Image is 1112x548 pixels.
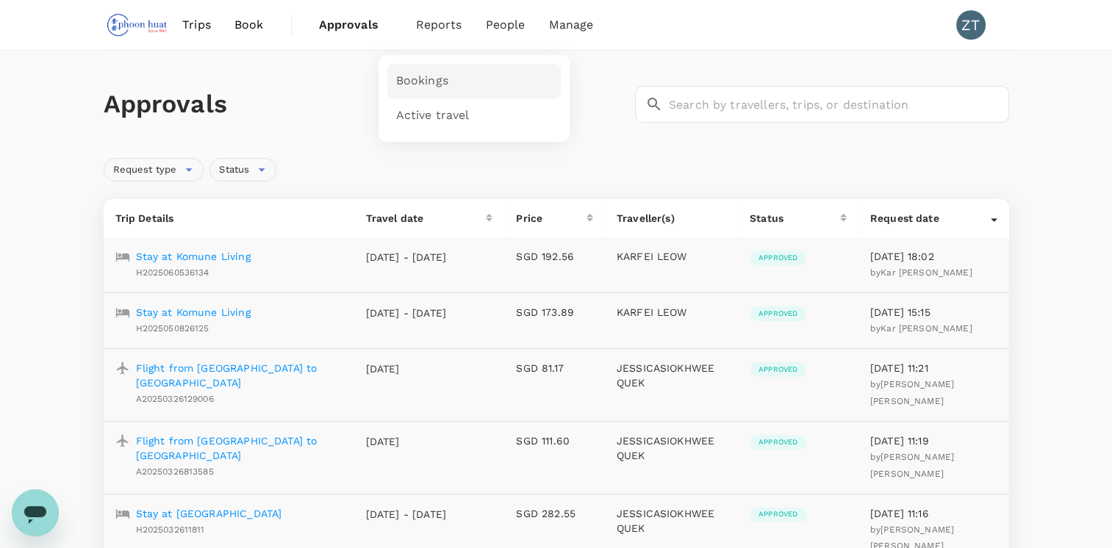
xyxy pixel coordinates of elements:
[617,249,726,264] p: KARFEI LEOW
[516,506,592,521] p: SGD 282.55
[115,211,342,226] p: Trip Details
[870,249,997,264] p: [DATE] 18:02
[136,323,209,334] span: H2025050826125
[750,364,806,375] span: Approved
[870,267,972,278] span: by
[669,86,1009,123] input: Search by travellers, trips, or destination
[104,163,186,177] span: Request type
[956,10,986,40] div: ZT
[136,466,214,477] span: A20250326813585
[104,158,204,181] div: Request type
[136,394,214,404] span: A20250326129006
[136,305,251,320] a: Stay at Komune Living
[209,158,276,181] div: Status
[617,506,726,536] p: JESSICASIOKHWEE QUEK
[617,361,726,390] p: JESSICASIOKHWEE QUEK
[870,361,997,375] p: [DATE] 11:21
[136,249,251,264] a: Stay at Komune Living
[516,249,592,264] p: SGD 192.56
[870,433,997,448] p: [DATE] 11:19
[387,98,561,133] a: Active travel
[416,16,462,34] span: Reports
[880,267,972,278] span: Kar [PERSON_NAME]
[750,309,806,319] span: Approved
[182,16,211,34] span: Trips
[366,434,447,449] p: [DATE]
[104,9,171,41] img: Phoon Huat PTE. LTD.
[516,433,592,448] p: SGD 111.60
[366,306,447,320] p: [DATE] - [DATE]
[870,506,997,521] p: [DATE] 11:16
[750,509,806,519] span: Approved
[870,452,954,479] span: [PERSON_NAME] [PERSON_NAME]
[870,305,997,320] p: [DATE] 15:15
[136,361,342,390] a: Flight from [GEOGRAPHIC_DATA] to [GEOGRAPHIC_DATA]
[136,506,282,521] a: Stay at [GEOGRAPHIC_DATA]
[617,433,726,463] p: JESSICASIOKHWEE QUEK
[396,73,448,90] span: Bookings
[366,507,447,522] p: [DATE] - [DATE]
[516,361,592,375] p: SGD 81.17
[870,452,954,479] span: by
[136,267,209,278] span: H2025060536134
[750,211,840,226] div: Status
[136,433,342,463] a: Flight from [GEOGRAPHIC_DATA] to [GEOGRAPHIC_DATA]
[366,211,487,226] div: Travel date
[880,323,972,334] span: Kar [PERSON_NAME]
[516,305,592,320] p: SGD 173.89
[12,489,59,536] iframe: Button to launch messaging window
[617,305,726,320] p: KARFEI LEOW
[210,163,258,177] span: Status
[319,16,392,34] span: Approvals
[366,250,447,264] p: [DATE] - [DATE]
[516,211,586,226] div: Price
[870,211,991,226] div: Request date
[750,253,806,263] span: Approved
[486,16,525,34] span: People
[366,361,447,376] p: [DATE]
[750,437,806,447] span: Approved
[617,211,726,226] p: Traveller(s)
[136,524,205,535] span: H2025032611811
[387,64,561,98] a: Bookings
[104,89,629,120] h1: Approvals
[870,379,954,406] span: [PERSON_NAME] [PERSON_NAME]
[548,16,593,34] span: Manage
[870,379,954,406] span: by
[234,16,264,34] span: Book
[396,107,470,124] span: Active travel
[870,323,972,334] span: by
